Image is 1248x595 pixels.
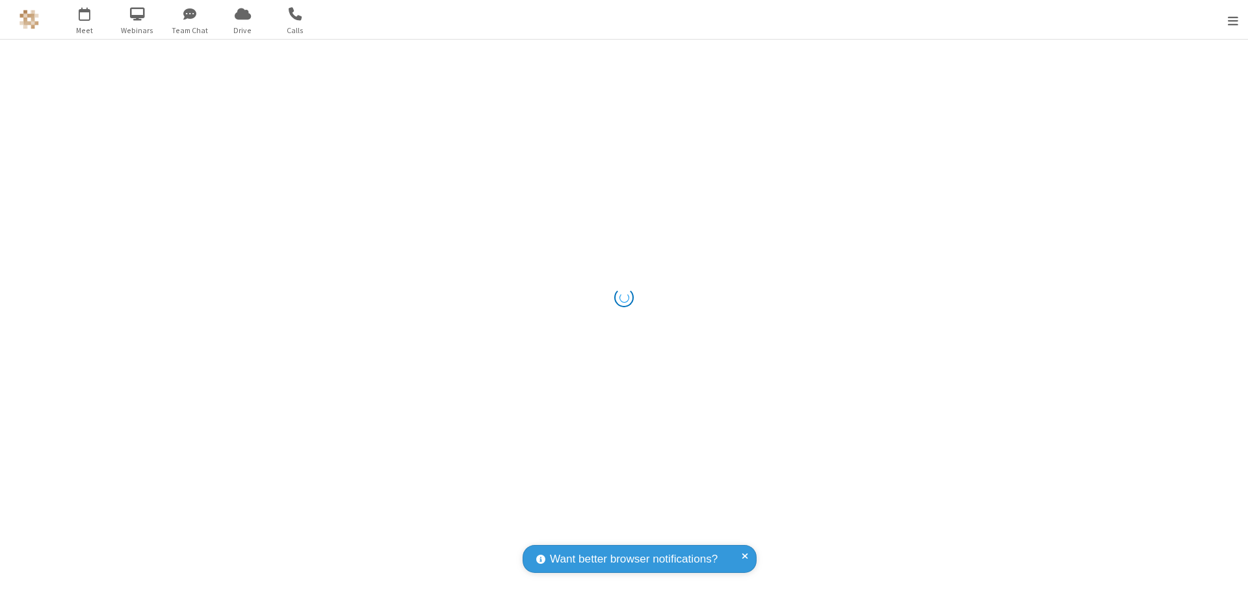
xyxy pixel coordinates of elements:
[113,25,162,36] span: Webinars
[218,25,267,36] span: Drive
[550,551,718,568] span: Want better browser notifications?
[19,10,39,29] img: QA Selenium DO NOT DELETE OR CHANGE
[60,25,109,36] span: Meet
[166,25,214,36] span: Team Chat
[271,25,320,36] span: Calls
